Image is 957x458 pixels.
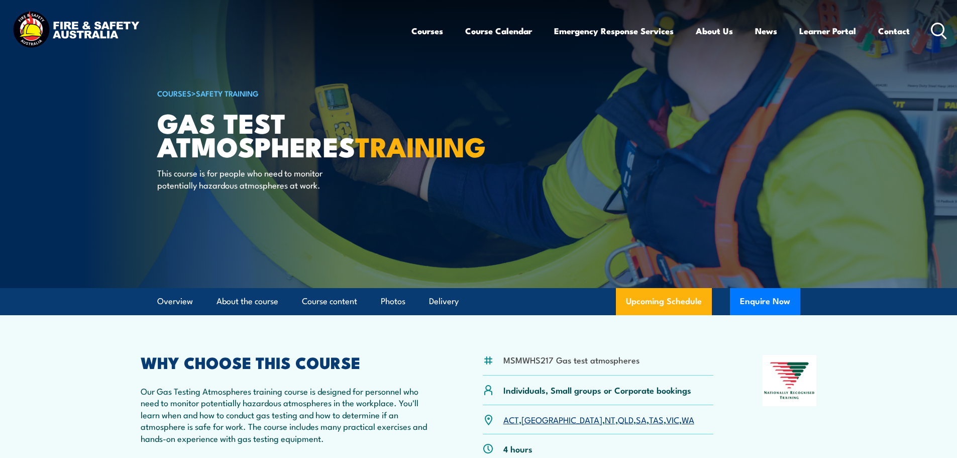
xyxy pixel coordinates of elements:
[755,18,777,44] a: News
[196,87,259,99] a: Safety Training
[429,288,459,315] a: Delivery
[666,413,679,425] a: VIC
[763,355,817,406] img: Nationally Recognised Training logo.
[636,413,647,425] a: SA
[302,288,357,315] a: Course content
[157,87,191,99] a: COURSES
[799,18,856,44] a: Learner Portal
[730,288,800,315] button: Enquire Now
[521,413,602,425] a: [GEOGRAPHIC_DATA]
[503,443,533,454] p: 4 hours
[141,385,434,444] p: Our Gas Testing Atmospheres training course is designed for personnel who need to monitor potenti...
[554,18,674,44] a: Emergency Response Services
[616,288,712,315] a: Upcoming Schedule
[605,413,615,425] a: NT
[503,413,519,425] a: ACT
[157,167,341,191] p: This course is for people who need to monitor potentially hazardous atmospheres at work.
[157,288,193,315] a: Overview
[649,413,664,425] a: TAS
[503,354,640,365] li: MSMWHS217 Gas test atmospheres
[682,413,694,425] a: WA
[878,18,910,44] a: Contact
[696,18,733,44] a: About Us
[217,288,278,315] a: About the course
[157,87,405,99] h6: >
[141,355,434,369] h2: WHY CHOOSE THIS COURSE
[355,125,486,166] strong: TRAINING
[381,288,405,315] a: Photos
[465,18,532,44] a: Course Calendar
[618,413,633,425] a: QLD
[503,384,691,396] p: Individuals, Small groups or Corporate bookings
[157,111,405,157] h1: Gas Test Atmospheres
[503,414,694,425] p: , , , , , , ,
[411,18,443,44] a: Courses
